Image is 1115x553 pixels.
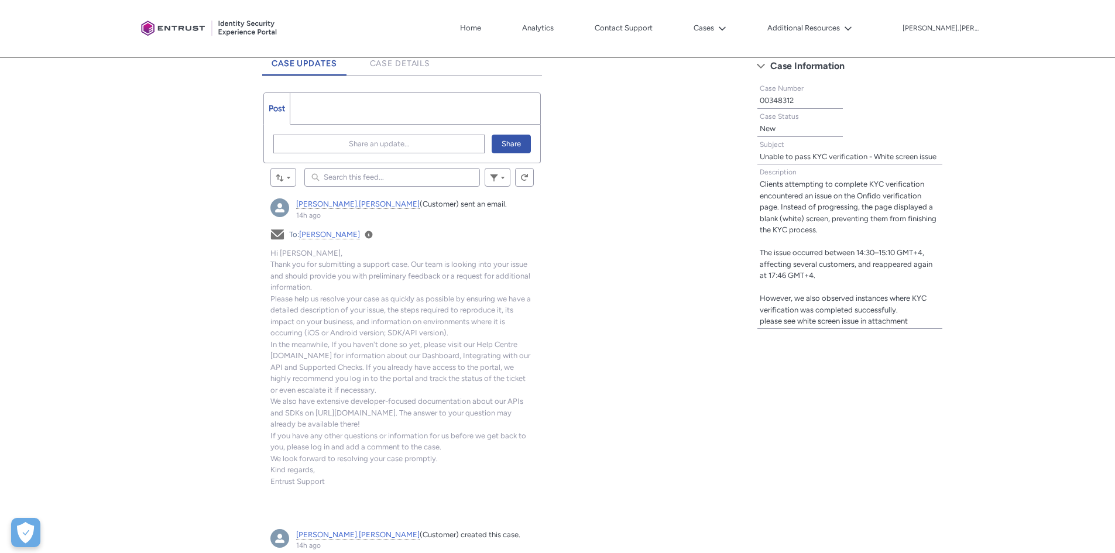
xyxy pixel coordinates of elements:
span: (Customer) sent an email. [420,200,507,208]
span: Post [269,104,285,114]
a: [PERSON_NAME] [299,230,360,239]
a: [PERSON_NAME].[PERSON_NAME] [296,530,420,540]
span: Case Information [770,57,845,75]
button: Cases [691,19,729,37]
span: Hi [PERSON_NAME], Thank you for submitting a support case. Our team is looking into your issue an... [270,249,531,486]
lightning-formatted-text: New [760,124,776,133]
span: Share [502,135,521,153]
lightning-formatted-text: Clients attempting to complete KYC verification encountered an issue on the Onfido verification p... [760,180,936,325]
span: Case Status [760,112,799,121]
span: To: [289,230,360,239]
img: arthur.hakobyan [270,529,289,548]
button: User Profile arthur.hakobyan [902,22,979,33]
span: Case Number [760,84,804,92]
span: Share an update... [349,135,410,153]
a: Post [264,93,290,124]
input: Search this feed... [304,168,480,187]
button: Additional Resources [764,19,855,37]
lightning-formatted-text: 00348312 [760,96,794,105]
div: Cookie Preferences [11,518,40,547]
lightning-formatted-text: Unable to pass KYC verification - White screen issue [760,152,936,161]
p: [PERSON_NAME].[PERSON_NAME] [903,25,979,33]
span: (Customer) created this case. [420,530,520,539]
iframe: Qualified Messenger [1061,499,1115,553]
a: Home [457,19,484,37]
button: Refresh this feed [515,168,534,187]
a: [PERSON_NAME].[PERSON_NAME] [296,200,420,209]
span: Subject [760,140,784,149]
button: Open Preferences [11,518,40,547]
a: View Details [365,231,373,239]
button: Share [492,135,531,153]
button: Case Information [751,57,949,75]
button: Share an update... [273,135,485,153]
span: Description [760,168,797,176]
div: Chatter Publisher [263,92,541,163]
a: 14h ago [296,541,321,549]
a: 14h ago [296,211,321,219]
span: Case Updates [272,59,337,68]
a: Case Details [361,43,440,75]
span: Case Details [370,59,431,68]
a: Contact Support [592,19,656,37]
article: arthur.hakobyan, 7m ago [263,191,541,515]
img: arthur.hakobyan [270,198,289,217]
a: Case Updates [262,43,346,75]
a: Analytics, opens in new tab [519,19,557,37]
